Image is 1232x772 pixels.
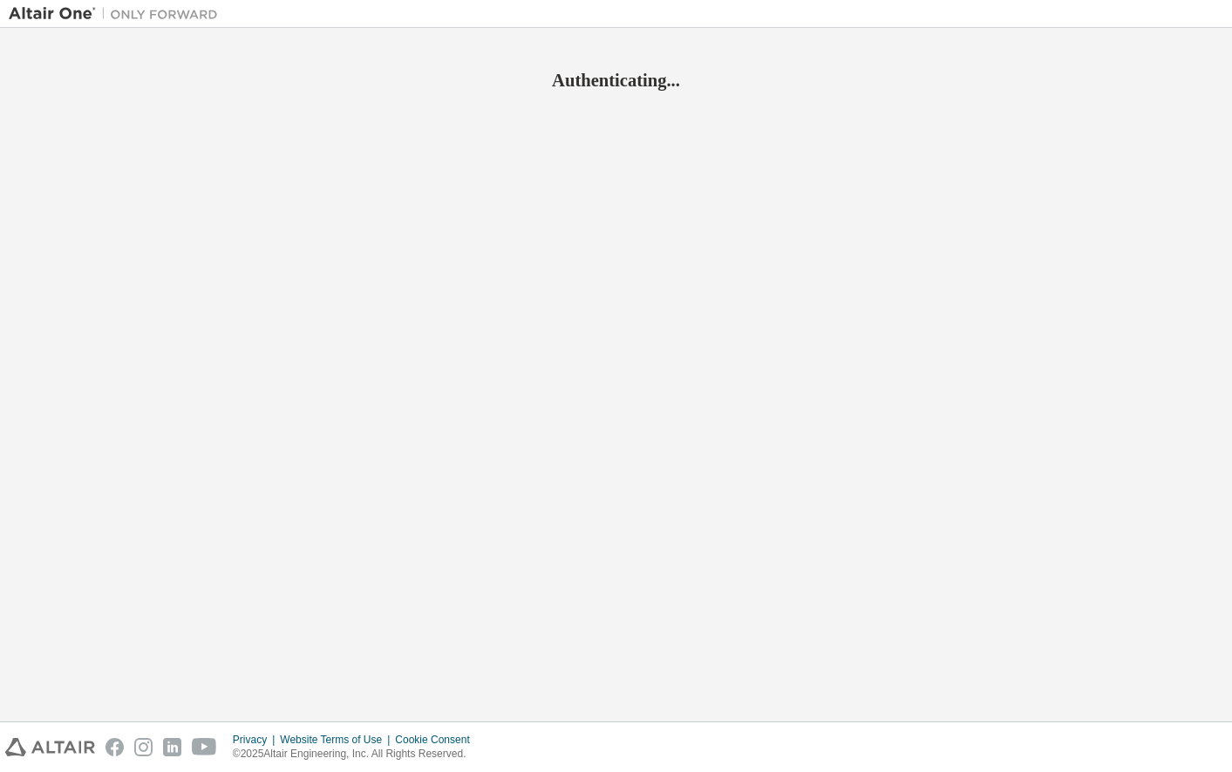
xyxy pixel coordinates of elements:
div: Privacy [233,733,280,747]
div: Cookie Consent [395,733,480,747]
img: altair_logo.svg [5,738,95,756]
img: facebook.svg [106,738,124,756]
img: youtube.svg [192,738,217,756]
img: instagram.svg [134,738,153,756]
div: Website Terms of Use [280,733,395,747]
img: linkedin.svg [163,738,181,756]
h2: Authenticating... [9,69,1223,92]
p: © 2025 Altair Engineering, Inc. All Rights Reserved. [233,747,480,762]
img: Altair One [9,5,227,23]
